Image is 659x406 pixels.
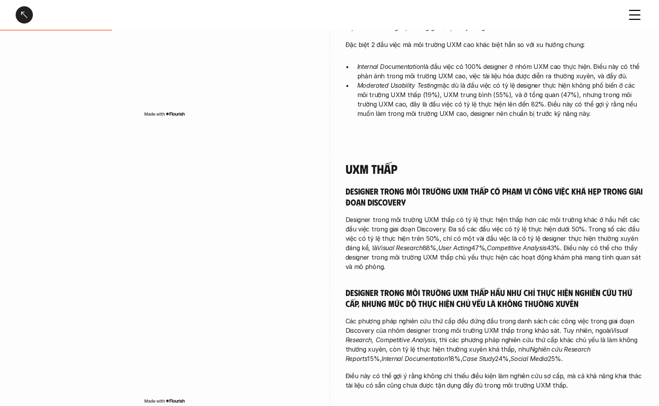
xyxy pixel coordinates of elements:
p: Đặc biệt 2 đầu việc mà môi trường UXM cao khác biệt hẳn so với xu hướng chung: [346,40,644,49]
p: Designer trong môi trường UXM thấp có tỷ lệ thực hiện thấp hơn các môi trường khác ở hầu hết các ... [346,215,644,271]
p: là đầu việc có 100% designer ở nhóm UXM cao thực hiện. Điều này có thể phản ánh trong môi trường ... [357,62,644,81]
em: Internal Documentation [357,63,423,70]
h4: UXM thấp [346,161,644,176]
img: Made with Flourish [144,111,185,117]
h5: Designer trong môi trường UXM thấp có phạm vi công việc khá hẹp trong giai đoạn Discovery [346,186,644,207]
em: Visual Research [377,244,423,252]
p: mặc dù là đầu việc có tỷ lệ designer thực hiện không phổ biến ở các môi trường UXM thấp (19%), UX... [357,81,644,118]
em: Moderated Usability Testing [357,81,438,89]
h5: Designer trong môi trường UXM thấp hầu như chỉ thực hiện nghiên cứu thứ cấp, nhưng mức độ thực hi... [346,287,644,309]
p: Các phương pháp nghiên cứu thứ cấp đều đứng đầu trong danh sách các công việc trong giai đoạn Dis... [346,316,644,363]
img: Made with Flourish [144,398,185,404]
em: Competitive Analysis [487,244,547,252]
p: Điều này có thể gợi ý rằng không chỉ thiếu điều kiện làm nghiên cứu sơ cấp, mà cả khả năng khai t... [346,371,644,390]
em: Internal Documentation [382,355,448,363]
em: Case Study [462,355,495,363]
em: Social Media [510,355,547,363]
em: User Acting [438,244,472,252]
iframe: Interactive or visual content [16,161,314,396]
